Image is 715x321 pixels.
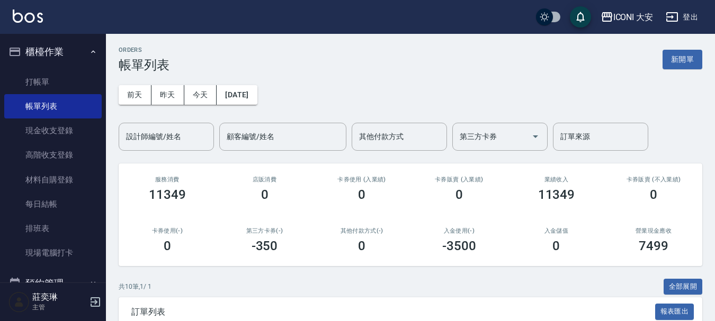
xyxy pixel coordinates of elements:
h3: 帳單列表 [119,58,169,72]
button: 櫃檯作業 [4,38,102,66]
h2: 卡券使用 (入業績) [326,176,398,183]
button: 報表匯出 [655,304,694,320]
a: 打帳單 [4,70,102,94]
h2: 入金使用(-) [423,227,495,234]
h3: -3500 [442,239,476,253]
h2: 營業現金應收 [618,227,690,234]
button: save [570,6,591,27]
button: [DATE] [217,85,257,105]
h2: 第三方卡券(-) [229,227,301,234]
button: ICONI 大安 [596,6,658,28]
h3: 0 [261,187,269,202]
button: Open [527,128,544,145]
h2: 其他付款方式(-) [326,227,398,234]
h3: 0 [650,187,657,202]
h3: 0 [455,187,463,202]
button: 前天 [119,85,151,105]
button: 全部展開 [664,279,703,295]
h3: -350 [252,239,278,253]
h3: 服務消費 [131,176,203,183]
a: 現金收支登錄 [4,118,102,143]
a: 排班表 [4,216,102,241]
h2: 卡券販賣 (入業績) [423,176,495,183]
span: 訂單列表 [131,307,655,317]
a: 帳單列表 [4,94,102,118]
h3: 11349 [538,187,575,202]
img: Person [8,291,30,313]
button: 新開單 [663,50,702,69]
h5: 莊奕琳 [32,292,86,302]
h3: 7499 [639,239,668,253]
h3: 11349 [149,187,186,202]
p: 共 10 筆, 1 / 1 [119,282,151,291]
a: 每日結帳 [4,192,102,216]
a: 高階收支登錄 [4,143,102,167]
p: 主管 [32,302,86,312]
div: ICONI 大安 [613,11,654,24]
a: 材料自購登錄 [4,168,102,192]
h2: ORDERS [119,47,169,53]
button: 登出 [662,7,702,27]
a: 新開單 [663,54,702,64]
h2: 店販消費 [229,176,301,183]
img: Logo [13,10,43,23]
h2: 業績收入 [521,176,593,183]
a: 報表匯出 [655,306,694,316]
button: 今天 [184,85,217,105]
h3: 0 [552,239,560,253]
button: 昨天 [151,85,184,105]
button: 預約管理 [4,270,102,297]
h2: 卡券販賣 (不入業績) [618,176,690,183]
h3: 0 [358,239,365,253]
a: 現場電腦打卡 [4,241,102,265]
h3: 0 [358,187,365,202]
h2: 入金儲值 [521,227,593,234]
h2: 卡券使用(-) [131,227,203,234]
h3: 0 [164,239,171,253]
